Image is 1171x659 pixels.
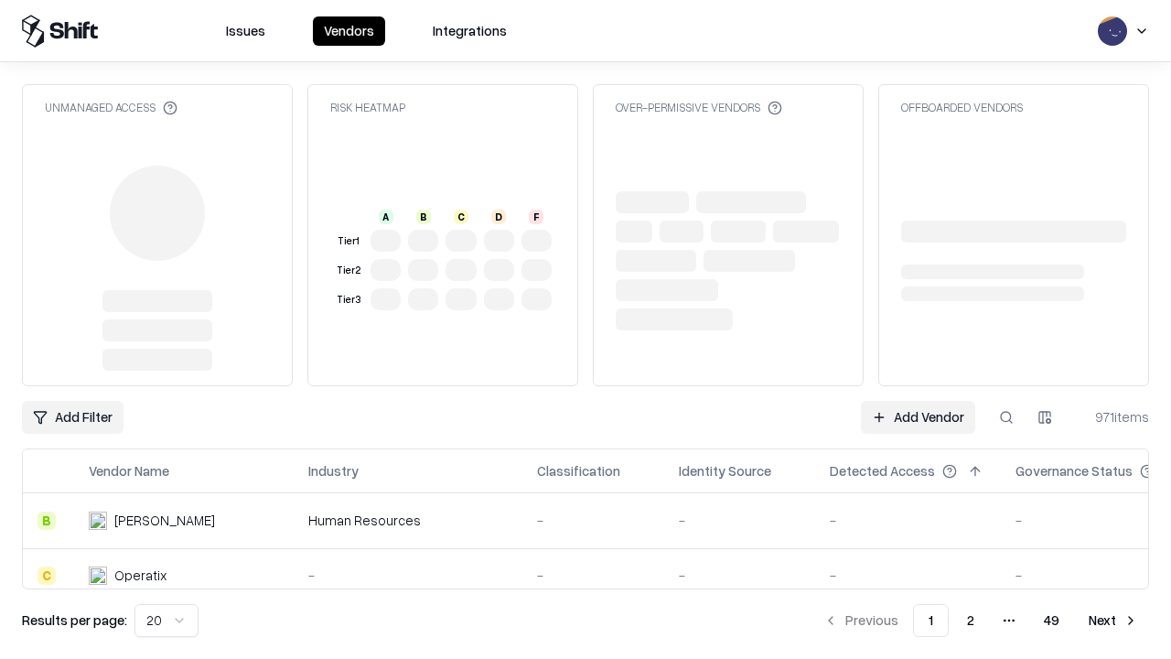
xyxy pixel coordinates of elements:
[89,567,107,585] img: Operatix
[861,401,975,434] a: Add Vendor
[334,292,363,308] div: Tier 3
[114,566,167,585] div: Operatix
[537,461,620,481] div: Classification
[45,100,177,115] div: Unmanaged Access
[89,512,107,530] img: Deel
[454,210,468,224] div: C
[22,401,124,434] button: Add Filter
[830,511,986,530] div: -
[830,566,986,585] div: -
[308,566,508,585] div: -
[679,461,771,481] div: Identity Source
[913,604,949,637] button: 1
[416,210,431,224] div: B
[379,210,393,224] div: A
[313,16,385,46] button: Vendors
[1078,604,1149,637] button: Next
[830,461,935,481] div: Detected Access
[1029,604,1074,637] button: 49
[679,511,800,530] div: -
[38,567,56,585] div: C
[1015,461,1133,481] div: Governance Status
[491,210,506,224] div: D
[330,100,405,115] div: Risk Heatmap
[308,511,508,530] div: Human Resources
[334,233,363,249] div: Tier 1
[952,604,989,637] button: 2
[1076,407,1149,427] div: 971 items
[114,511,215,530] div: [PERSON_NAME]
[38,512,56,530] div: B
[422,16,518,46] button: Integrations
[679,566,800,585] div: -
[537,511,650,530] div: -
[901,100,1023,115] div: Offboarded Vendors
[89,461,169,481] div: Vendor Name
[529,210,543,224] div: F
[334,263,363,278] div: Tier 2
[22,610,127,630] p: Results per page:
[215,16,276,46] button: Issues
[812,604,1149,637] nav: pagination
[308,461,359,481] div: Industry
[537,566,650,585] div: -
[616,100,782,115] div: Over-Permissive Vendors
